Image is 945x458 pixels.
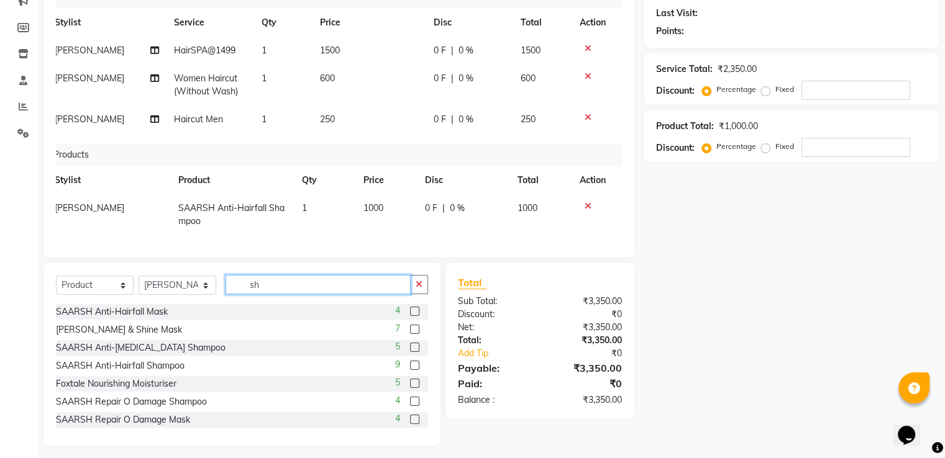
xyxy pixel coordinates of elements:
span: 0 F [434,72,446,85]
label: Percentage [716,141,756,152]
th: Total [513,9,572,37]
div: SAARSH Repair O Damage Mask [56,413,190,426]
div: ₹1,000.00 [719,120,758,133]
span: Women Haircut (Without Wash) [174,73,238,97]
div: ₹3,350.00 [540,393,631,406]
span: 250 [521,114,536,125]
span: 1 [262,45,267,56]
span: 0 F [425,202,437,215]
th: Price [313,9,426,37]
div: Service Total: [656,63,713,76]
div: Product Total: [656,120,714,133]
div: ₹3,350.00 [540,334,631,347]
span: 4 [395,304,400,317]
div: Net: [449,321,540,334]
span: 0 % [459,44,473,57]
div: SAARSH Repair O Damage Shampoo [56,395,207,408]
div: ₹0 [540,308,631,321]
span: 250 [320,114,335,125]
span: Total [458,276,486,289]
span: 1 [302,202,307,213]
span: 0 F [434,44,446,57]
span: Haircut Men [174,114,223,125]
div: ₹3,350.00 [540,321,631,334]
span: 1 [262,73,267,84]
div: Last Visit: [656,7,698,20]
span: | [451,113,454,126]
span: [PERSON_NAME] [55,202,124,213]
div: Points: [656,25,684,38]
span: | [442,202,445,215]
span: 0 % [459,72,473,85]
span: 600 [521,73,536,84]
a: Add Tip [449,347,555,360]
div: SAARSH Anti-Hairfall Mask [56,305,168,318]
span: 4 [395,394,400,407]
span: [PERSON_NAME] [55,45,124,56]
th: Stylist [47,166,171,194]
span: 1500 [320,45,340,56]
span: 5 [395,376,400,389]
div: Balance : [449,393,540,406]
th: Price [356,166,418,194]
div: Products [48,143,623,166]
th: Service [167,9,254,37]
iframe: chat widget [893,408,933,446]
th: Action [572,166,613,194]
span: 1500 [521,45,541,56]
th: Total [510,166,572,194]
label: Fixed [775,141,794,152]
div: Discount: [656,141,695,155]
div: ₹3,350.00 [540,295,631,308]
span: 1000 [363,202,383,213]
span: 0 % [450,202,465,215]
label: Percentage [716,84,756,95]
div: Total: [449,334,540,347]
div: Discount: [656,84,695,97]
th: Qty [294,166,356,194]
span: 600 [320,73,335,84]
span: HairSPA@1499 [174,45,235,56]
th: Action [572,9,613,37]
label: Fixed [775,84,794,95]
span: 1000 [518,202,537,213]
span: 1 [262,114,267,125]
div: ₹0 [540,376,631,391]
span: 4 [395,412,400,425]
th: Stylist [47,9,167,37]
div: ₹3,350.00 [540,361,631,375]
input: Search or Scan [226,275,411,294]
div: Payable: [449,361,540,375]
div: Paid: [449,376,540,391]
div: [PERSON_NAME] & Shine Mask [56,323,182,336]
div: ₹2,350.00 [718,63,757,76]
span: 0 % [459,113,473,126]
span: | [451,44,454,57]
span: 5 [395,340,400,353]
span: SAARSH Anti-Hairfall Shampoo [178,202,285,227]
div: SAARSH Anti-[MEDICAL_DATA] Shampoo [56,341,226,354]
th: Disc [418,166,510,194]
div: Sub Total: [449,295,540,308]
span: [PERSON_NAME] [55,114,124,125]
th: Qty [254,9,313,37]
span: 7 [395,322,400,335]
span: 0 F [434,113,446,126]
th: Product [171,166,294,194]
span: | [451,72,454,85]
div: Discount: [449,308,540,321]
span: [PERSON_NAME] [55,73,124,84]
th: Disc [426,9,513,37]
span: 9 [395,358,400,371]
div: SAARSH Anti-Hairfall Shampoo [56,359,185,372]
div: Foxtale Nourishing Moisturiser [56,377,176,390]
div: ₹0 [555,347,631,360]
